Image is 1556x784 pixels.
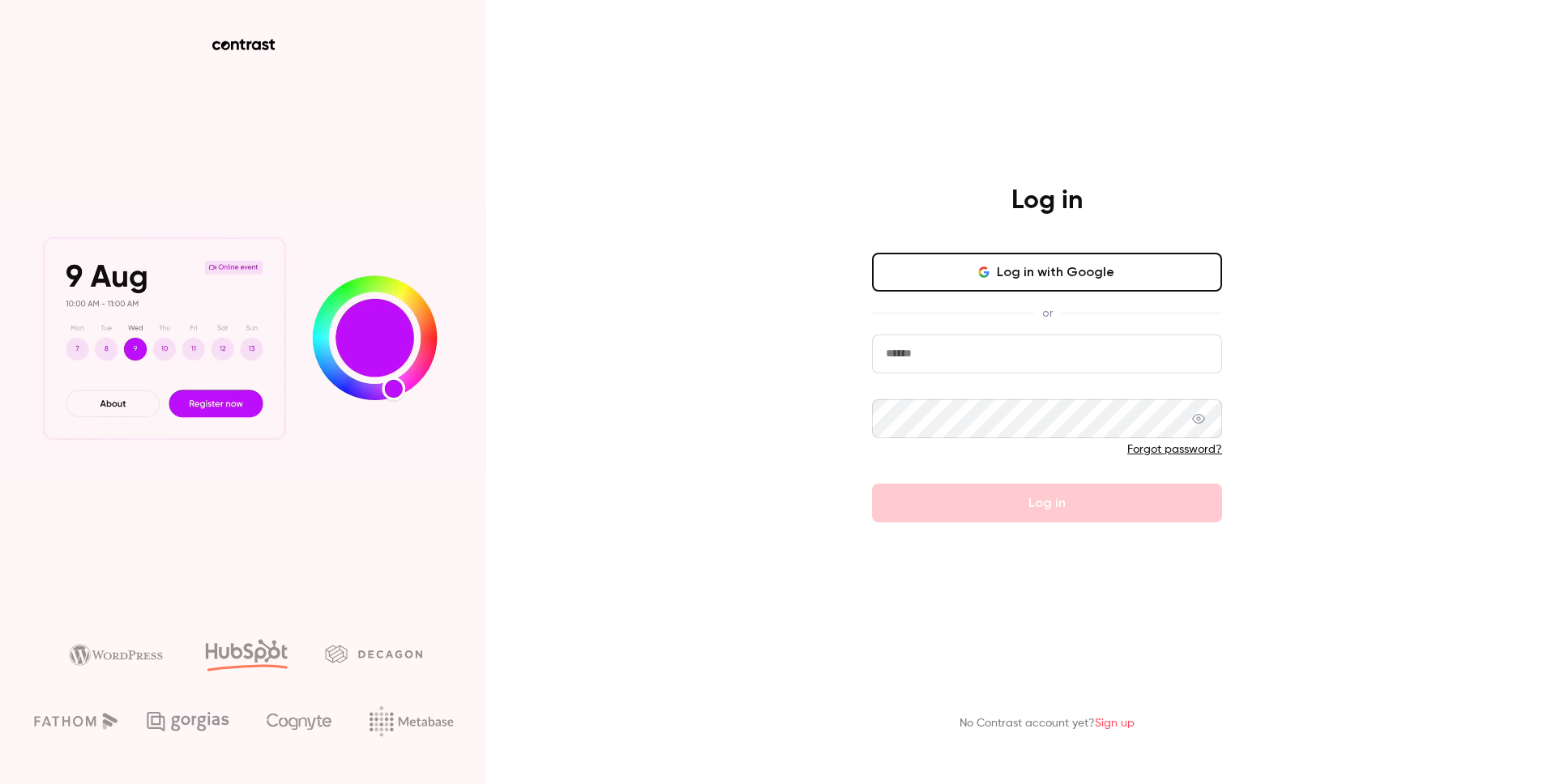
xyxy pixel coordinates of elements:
[325,645,422,663] img: decagon
[1034,305,1061,322] span: or
[872,253,1222,292] button: Log in with Google
[960,715,1135,732] p: No Contrast account yet?
[1011,185,1083,217] h4: Log in
[1127,444,1222,455] a: Forgot password?
[1095,718,1135,729] a: Sign up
